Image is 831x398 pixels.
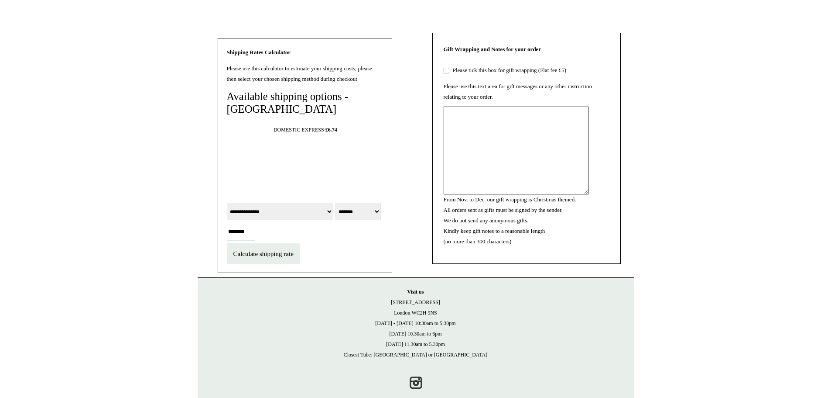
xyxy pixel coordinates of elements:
[227,49,291,55] strong: Shipping Rates Calculator
[444,196,576,245] label: From Nov. to Dec. our gift wrapping is Christmas themed. All orders sent as gifts must be signed ...
[227,90,383,116] h4: Available shipping options - [GEOGRAPHIC_DATA]
[227,223,255,241] input: Postcode
[227,243,300,264] button: Calculate shipping rate
[444,46,541,52] strong: Gift Wrapping and Notes for your order
[233,250,294,257] span: Calculate shipping rate
[407,289,424,295] strong: Visit us
[406,373,425,392] a: Instagram
[451,67,566,73] label: Please tick this box for gift wrapping (Flat fee £5)
[227,201,383,264] form: select location
[444,83,592,100] label: Please use this text area for gift messages or any other instruction relating to your order.
[227,63,383,84] p: Please use this calculator to estimate your shipping costs, please then select your chosen shippi...
[206,287,625,360] p: [STREET_ADDRESS] London WC2H 9NS [DATE] - [DATE] 10:30am to 5:30pm [DATE] 10.30am to 6pm [DATE] 1...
